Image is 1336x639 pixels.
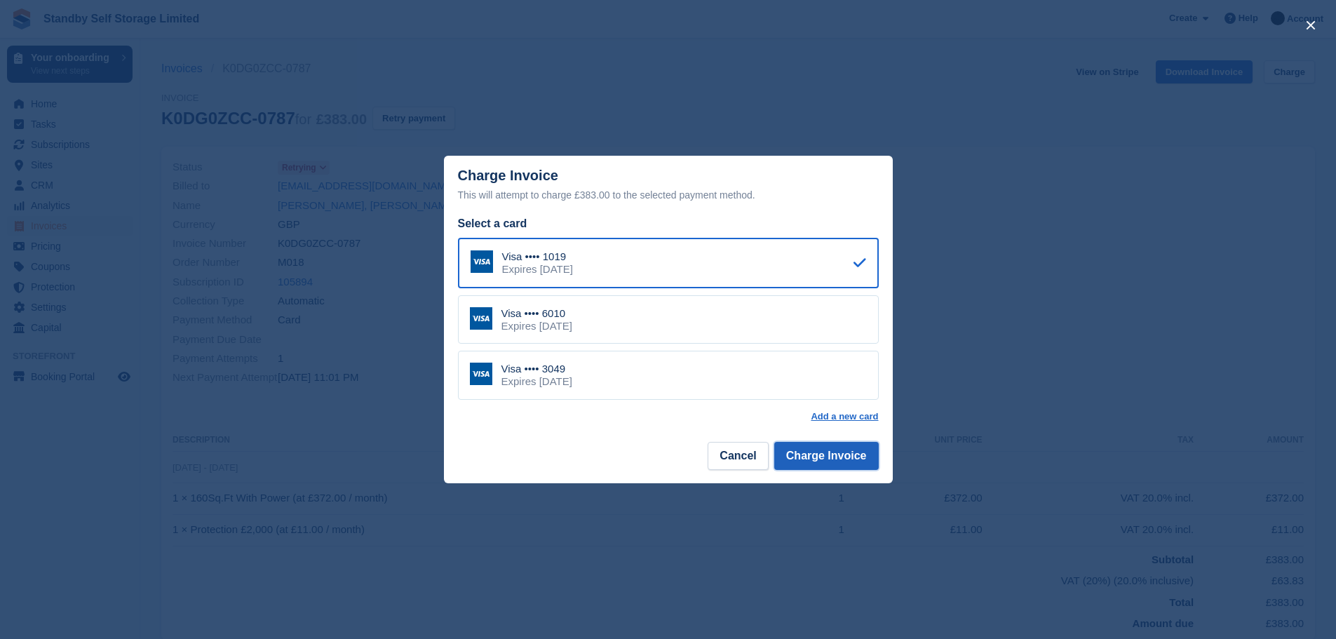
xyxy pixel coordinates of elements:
button: Cancel [708,442,768,470]
div: This will attempt to charge £383.00 to the selected payment method. [458,187,879,203]
div: Expires [DATE] [501,320,572,332]
div: Expires [DATE] [502,263,573,276]
img: Visa Logo [470,363,492,385]
img: Visa Logo [470,307,492,330]
div: Select a card [458,215,879,232]
div: Charge Invoice [458,168,879,203]
img: Visa Logo [471,250,493,273]
div: Visa •••• 1019 [502,250,573,263]
button: Charge Invoice [774,442,879,470]
div: Expires [DATE] [501,375,572,388]
div: Visa •••• 3049 [501,363,572,375]
button: close [1300,14,1322,36]
a: Add a new card [811,411,878,422]
div: Visa •••• 6010 [501,307,572,320]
